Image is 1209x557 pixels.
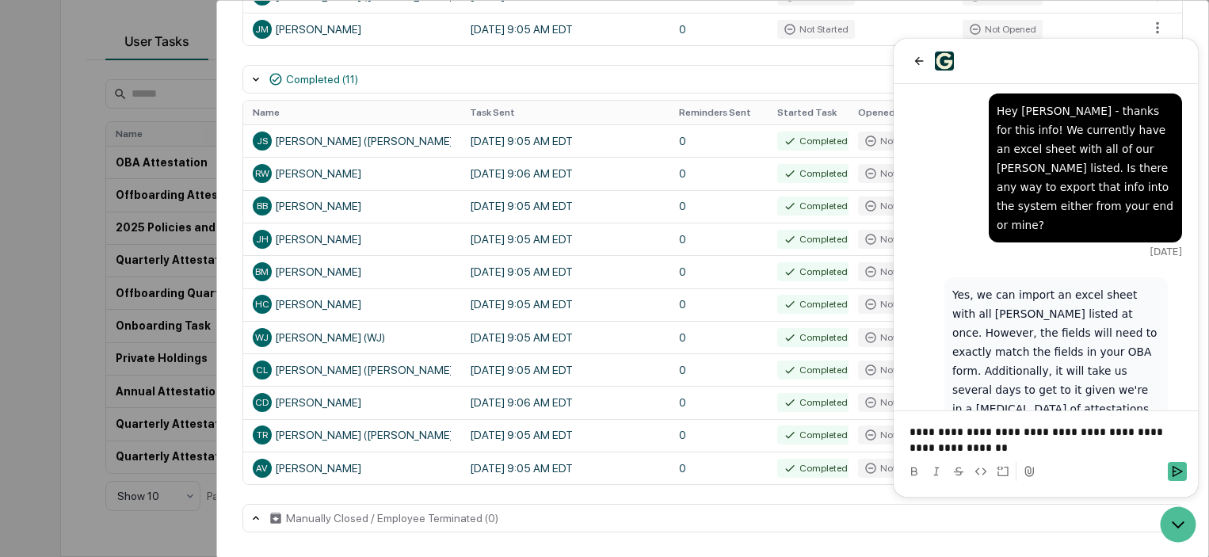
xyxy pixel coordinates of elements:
div: Not Opened [858,393,938,412]
th: Opened Email [849,101,930,124]
div: Completed [777,393,854,412]
div: Completed [777,361,854,380]
th: Name [243,101,460,124]
div: [PERSON_NAME] (WJ) [253,328,451,347]
td: [DATE] 9:05 AM EDT [460,452,669,484]
td: 0 [669,452,768,484]
span: CD [255,397,269,408]
div: [PERSON_NAME] [253,164,451,183]
td: [DATE] 9:05 AM EDT [460,223,669,255]
span: AV [256,463,268,474]
div: [PERSON_NAME] [253,393,451,412]
div: Completed [777,295,854,314]
td: 0 [669,353,768,386]
td: 0 [669,157,768,189]
div: Not Opened [858,361,938,380]
span: WJ [255,332,269,343]
div: [PERSON_NAME] [253,459,451,478]
div: Manually Closed / Employee Terminated (0) [286,512,498,525]
div: Not Opened [858,295,938,314]
td: [DATE] 9:05 AM EDT [460,13,669,45]
td: 0 [669,124,768,157]
td: [DATE] 9:05 AM EDT [460,190,669,223]
div: Not Opened [858,262,938,281]
td: [DATE] 9:06 AM EDT [460,386,669,418]
th: Reminders Sent [669,101,768,124]
span: CL [256,364,268,376]
div: Not Opened [858,230,938,249]
span: RW [255,168,269,179]
div: [PERSON_NAME] ([PERSON_NAME]) [253,132,451,151]
td: [DATE] 9:05 AM EDT [460,124,669,157]
div: [PERSON_NAME] ([PERSON_NAME]) [253,361,451,380]
div: Not Opened [858,164,938,183]
iframe: Open customer support [1158,505,1201,547]
td: [DATE] 9:05 AM EDT [460,288,669,321]
div: [PERSON_NAME] [253,295,451,314]
span: [DATE] [256,207,288,219]
div: Not Opened [858,425,938,444]
span: JS [257,135,268,147]
span: JM [255,24,269,35]
div: [PERSON_NAME] [253,230,451,249]
th: Task Sent [460,101,669,124]
span: TR [257,429,268,441]
div: Completed (11) [286,73,358,86]
span: BM [255,266,269,277]
div: Not Opened [858,196,938,216]
td: 0 [669,190,768,223]
div: Completed [777,196,854,216]
div: Completed [777,262,854,281]
div: Not Opened [858,328,938,347]
div: Completed [777,164,854,183]
div: [PERSON_NAME] [253,262,451,281]
div: [PERSON_NAME] ([PERSON_NAME]) [253,425,451,444]
td: [DATE] 9:05 AM EDT [460,255,669,288]
td: [DATE] 9:05 AM EDT [460,321,669,353]
span: HC [255,299,269,310]
td: 0 [669,386,768,418]
div: Completed [777,425,854,444]
td: 0 [669,255,768,288]
span: JH [256,234,269,245]
iframe: Customer support window [894,39,1198,497]
td: 0 [669,13,768,45]
div: Completed [777,459,854,478]
div: Completed [777,132,854,151]
div: Hey [PERSON_NAME] - thanks for this info! We currently have an excel sheet with all of our [PERSO... [103,63,280,196]
td: [DATE] 9:05 AM EDT [460,353,669,386]
span: BB [257,200,268,212]
td: 0 [669,288,768,321]
div: Not Opened [963,20,1043,39]
div: Not Started [777,20,855,39]
div: [PERSON_NAME] [253,196,451,216]
th: Started Task [768,101,849,124]
div: Not Opened [858,132,938,151]
div: [PERSON_NAME] [253,20,451,39]
p: Yes, we can import an excel sheet with all [PERSON_NAME] listed at once. However, the fields will... [59,246,266,475]
td: [DATE] 9:05 AM EDT [460,419,669,452]
div: Completed [777,328,854,347]
div: Not Opened [858,459,938,478]
button: Send [274,423,293,442]
td: 0 [669,419,768,452]
td: [DATE] 9:06 AM EDT [460,157,669,189]
div: Completed [777,230,854,249]
td: 0 [669,223,768,255]
td: 0 [669,321,768,353]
